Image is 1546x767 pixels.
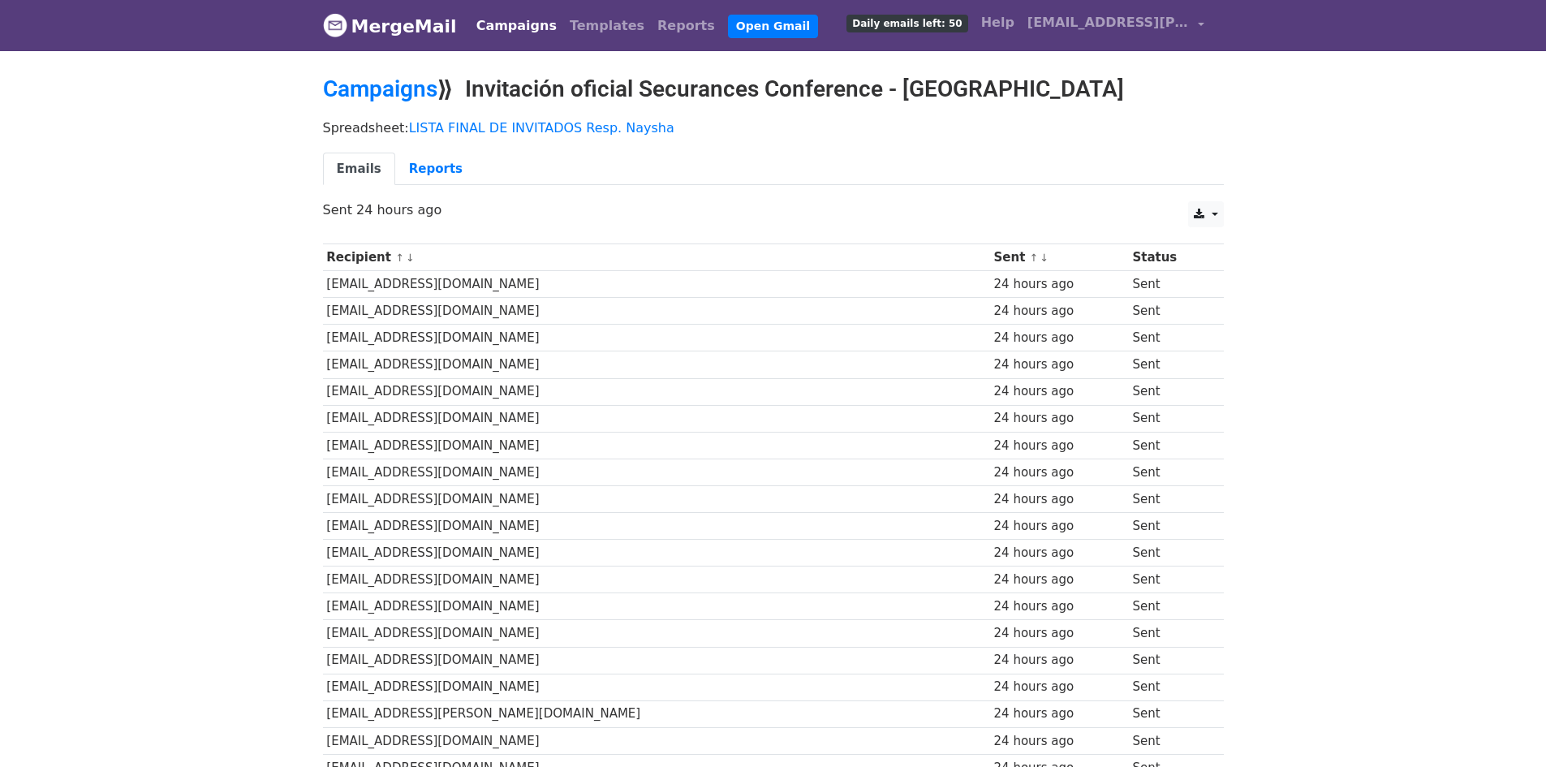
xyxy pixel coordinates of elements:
[406,252,415,264] a: ↓
[323,459,990,485] td: [EMAIL_ADDRESS][DOMAIN_NAME]
[323,9,457,43] a: MergeMail
[1129,567,1212,593] td: Sent
[323,75,437,102] a: Campaigns
[1129,540,1212,567] td: Sent
[395,252,404,264] a: ↑
[1129,513,1212,540] td: Sent
[975,6,1021,39] a: Help
[994,409,1125,428] div: 24 hours ago
[323,540,990,567] td: [EMAIL_ADDRESS][DOMAIN_NAME]
[1129,405,1212,432] td: Sent
[994,678,1125,696] div: 24 hours ago
[994,544,1125,562] div: 24 hours ago
[323,298,990,325] td: [EMAIL_ADDRESS][DOMAIN_NAME]
[323,201,1224,218] p: Sent 24 hours ago
[323,325,990,351] td: [EMAIL_ADDRESS][DOMAIN_NAME]
[1129,674,1212,700] td: Sent
[994,705,1125,723] div: 24 hours ago
[994,490,1125,509] div: 24 hours ago
[1021,6,1211,45] a: [EMAIL_ADDRESS][PERSON_NAME][DOMAIN_NAME]
[323,620,990,647] td: [EMAIL_ADDRESS][DOMAIN_NAME]
[1129,485,1212,512] td: Sent
[990,244,1129,271] th: Sent
[323,153,395,186] a: Emails
[323,271,990,298] td: [EMAIL_ADDRESS][DOMAIN_NAME]
[409,120,674,136] a: LISTA FINAL DE INVITADOS Resp. Naysha
[323,405,990,432] td: [EMAIL_ADDRESS][DOMAIN_NAME]
[994,463,1125,482] div: 24 hours ago
[1030,252,1039,264] a: ↑
[728,15,818,38] a: Open Gmail
[323,674,990,700] td: [EMAIL_ADDRESS][DOMAIN_NAME]
[323,700,990,727] td: [EMAIL_ADDRESS][PERSON_NAME][DOMAIN_NAME]
[323,593,990,620] td: [EMAIL_ADDRESS][DOMAIN_NAME]
[1129,432,1212,459] td: Sent
[470,10,563,42] a: Campaigns
[994,275,1125,294] div: 24 hours ago
[994,651,1125,670] div: 24 hours ago
[323,513,990,540] td: [EMAIL_ADDRESS][DOMAIN_NAME]
[994,302,1125,321] div: 24 hours ago
[840,6,974,39] a: Daily emails left: 50
[323,485,990,512] td: [EMAIL_ADDRESS][DOMAIN_NAME]
[323,647,990,674] td: [EMAIL_ADDRESS][DOMAIN_NAME]
[1129,244,1212,271] th: Status
[994,624,1125,643] div: 24 hours ago
[846,15,967,32] span: Daily emails left: 50
[395,153,476,186] a: Reports
[323,432,990,459] td: [EMAIL_ADDRESS][DOMAIN_NAME]
[323,378,990,405] td: [EMAIL_ADDRESS][DOMAIN_NAME]
[994,571,1125,589] div: 24 hours ago
[1027,13,1190,32] span: [EMAIL_ADDRESS][PERSON_NAME][DOMAIN_NAME]
[1129,298,1212,325] td: Sent
[994,329,1125,347] div: 24 hours ago
[1129,593,1212,620] td: Sent
[323,244,990,271] th: Recipient
[1129,271,1212,298] td: Sent
[1129,378,1212,405] td: Sent
[563,10,651,42] a: Templates
[323,351,990,378] td: [EMAIL_ADDRESS][DOMAIN_NAME]
[994,437,1125,455] div: 24 hours ago
[323,13,347,37] img: MergeMail logo
[994,517,1125,536] div: 24 hours ago
[994,732,1125,751] div: 24 hours ago
[323,119,1224,136] p: Spreadsheet:
[1129,325,1212,351] td: Sent
[1040,252,1049,264] a: ↓
[323,727,990,754] td: [EMAIL_ADDRESS][DOMAIN_NAME]
[1129,459,1212,485] td: Sent
[1129,647,1212,674] td: Sent
[1129,727,1212,754] td: Sent
[651,10,721,42] a: Reports
[1129,351,1212,378] td: Sent
[1129,700,1212,727] td: Sent
[994,597,1125,616] div: 24 hours ago
[1129,620,1212,647] td: Sent
[994,382,1125,401] div: 24 hours ago
[994,355,1125,374] div: 24 hours ago
[323,567,990,593] td: [EMAIL_ADDRESS][DOMAIN_NAME]
[323,75,1224,103] h2: ⟫ Invitación oficial Securances Conference - [GEOGRAPHIC_DATA]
